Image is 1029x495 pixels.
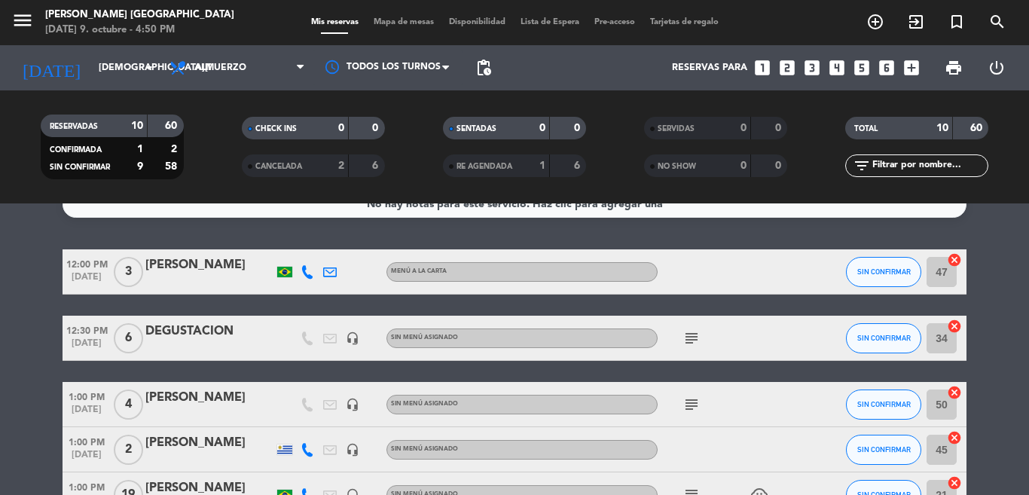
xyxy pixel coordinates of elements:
span: Mis reservas [304,18,366,26]
span: CONFIRMADA [50,146,102,154]
span: RE AGENDADA [456,163,512,170]
i: add_circle_outline [866,13,884,31]
span: 1:00 PM [63,478,111,495]
i: looks_two [777,58,797,78]
span: Tarjetas de regalo [643,18,726,26]
span: 4 [114,390,143,420]
span: print [945,59,963,77]
div: [PERSON_NAME] [145,433,273,453]
span: [DATE] [63,450,111,467]
span: SIN CONFIRMAR [857,400,911,408]
span: Mapa de mesas [366,18,441,26]
span: 1:00 PM [63,432,111,450]
span: RESERVADAS [50,123,98,130]
i: looks_4 [827,58,847,78]
div: LOG OUT [975,45,1018,90]
div: [PERSON_NAME] [GEOGRAPHIC_DATA] [45,8,234,23]
strong: 0 [740,123,747,133]
i: arrow_drop_down [140,59,158,77]
strong: 6 [574,160,583,171]
span: pending_actions [475,59,493,77]
span: SIN CONFIRMAR [857,267,911,276]
span: 12:00 PM [63,255,111,272]
span: Sin menú asignado [391,335,458,341]
span: CANCELADA [255,163,302,170]
i: cancel [947,475,962,490]
strong: 0 [338,123,344,133]
span: MENÚ A LA CARTA [391,268,447,274]
span: Disponibilidad [441,18,513,26]
span: CHECK INS [255,125,297,133]
span: Pre-acceso [587,18,643,26]
i: headset_mic [346,398,359,411]
span: SIN CONFIRMAR [857,334,911,342]
div: DEGUSTACION [145,322,273,341]
i: turned_in_not [948,13,966,31]
i: looks_one [753,58,772,78]
i: headset_mic [346,443,359,457]
i: filter_list [853,157,871,175]
strong: 58 [165,161,180,172]
span: NO SHOW [658,163,696,170]
button: menu [11,9,34,37]
strong: 0 [740,160,747,171]
span: Lista de Espera [513,18,587,26]
span: 1:00 PM [63,387,111,405]
strong: 0 [775,160,784,171]
button: SIN CONFIRMAR [846,435,921,465]
input: Filtrar por nombre... [871,157,988,174]
strong: 9 [137,161,143,172]
button: SIN CONFIRMAR [846,257,921,287]
span: 3 [114,257,143,287]
i: cancel [947,430,962,445]
i: [DATE] [11,51,91,84]
span: SIN CONFIRMAR [50,163,110,171]
div: No hay notas para este servicio. Haz clic para agregar una [367,196,663,213]
span: TOTAL [854,125,878,133]
span: 12:30 PM [63,321,111,338]
i: cancel [947,385,962,400]
strong: 2 [338,160,344,171]
span: [DATE] [63,405,111,422]
span: 6 [114,323,143,353]
i: subject [682,329,701,347]
strong: 10 [131,121,143,131]
span: SENTADAS [456,125,496,133]
span: 2 [114,435,143,465]
i: power_settings_new [988,59,1006,77]
button: SIN CONFIRMAR [846,390,921,420]
span: Sin menú asignado [391,401,458,407]
span: SIN CONFIRMAR [857,445,911,454]
strong: 6 [372,160,381,171]
strong: 0 [372,123,381,133]
strong: 0 [539,123,545,133]
strong: 0 [574,123,583,133]
i: looks_5 [852,58,872,78]
i: subject [682,396,701,414]
i: menu [11,9,34,32]
div: [PERSON_NAME] [145,255,273,275]
strong: 60 [165,121,180,131]
strong: 0 [775,123,784,133]
i: looks_3 [802,58,822,78]
span: Sin menú asignado [391,446,458,452]
span: Almuerzo [194,63,246,73]
div: [DATE] 9. octubre - 4:50 PM [45,23,234,38]
i: exit_to_app [907,13,925,31]
strong: 1 [137,144,143,154]
i: search [988,13,1006,31]
button: SIN CONFIRMAR [846,323,921,353]
span: [DATE] [63,338,111,356]
i: add_box [902,58,921,78]
strong: 1 [539,160,545,171]
span: SERVIDAS [658,125,695,133]
div: [PERSON_NAME] [145,388,273,408]
span: Reservas para [672,63,747,73]
i: headset_mic [346,332,359,345]
span: [DATE] [63,272,111,289]
strong: 10 [936,123,948,133]
strong: 2 [171,144,180,154]
i: cancel [947,252,962,267]
i: looks_6 [877,58,896,78]
strong: 60 [970,123,985,133]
